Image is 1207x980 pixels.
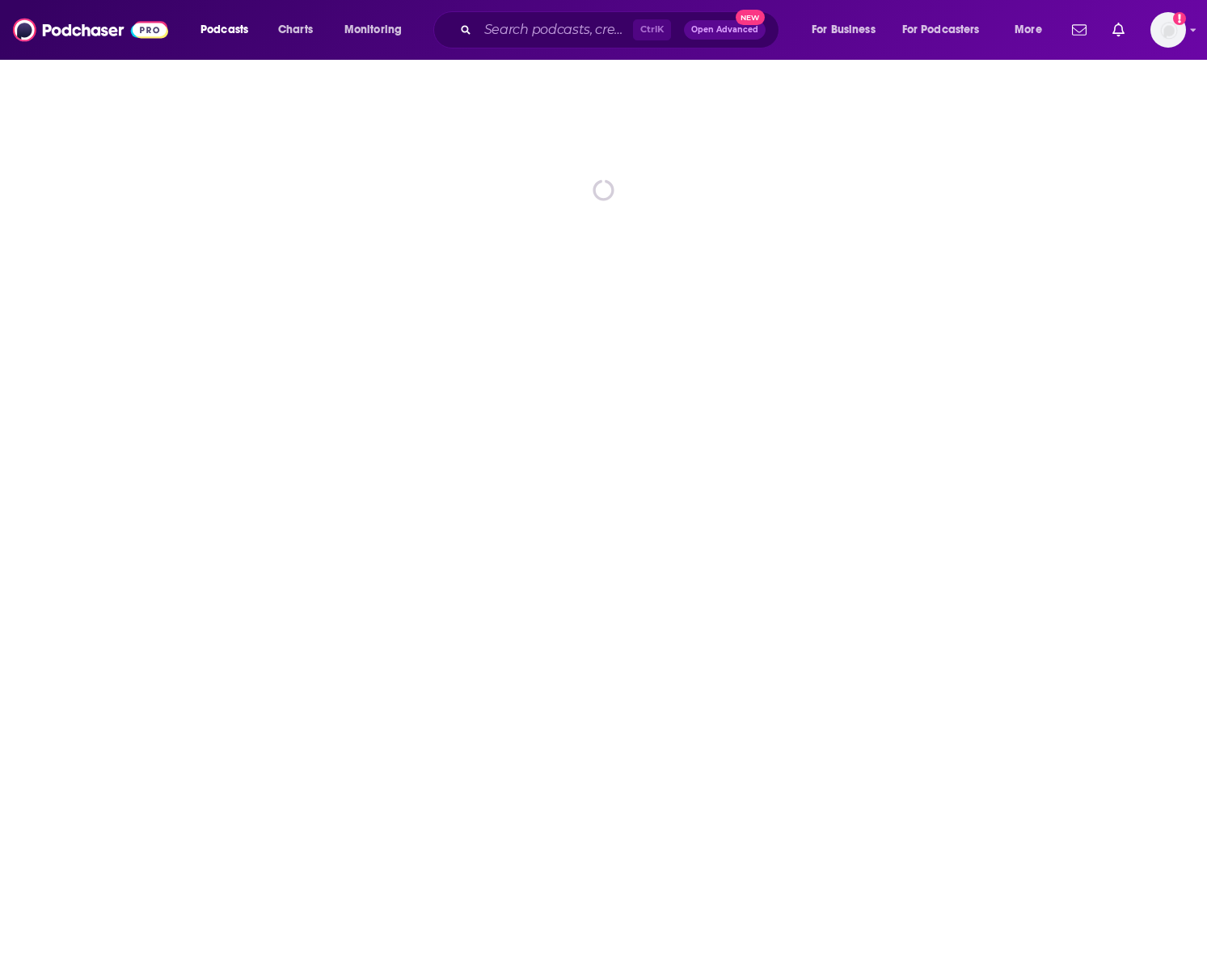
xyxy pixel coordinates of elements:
[684,20,766,40] button: Open AdvancedNew
[800,17,896,43] button: open menu
[1066,16,1093,44] a: Show notifications dropdown
[1106,16,1131,44] a: Show notifications dropdown
[449,11,795,48] div: Search podcasts, credits, & more...
[13,15,168,45] img: Podchaser - Follow, Share and Rate Podcasts
[478,17,633,43] input: Search podcasts, credits, & more...
[278,19,313,41] span: Charts
[189,17,269,43] button: open menu
[1003,17,1062,43] button: open menu
[344,19,402,41] span: Monitoring
[1173,12,1186,25] svg: Add a profile image
[902,19,980,41] span: For Podcasters
[892,17,1003,43] button: open menu
[1150,12,1186,48] button: Show profile menu
[1150,12,1186,48] img: User Profile
[333,17,423,43] button: open menu
[1015,19,1042,41] span: More
[1150,12,1186,48] span: Logged in as clareliening
[812,19,876,41] span: For Business
[691,26,758,34] span: Open Advanced
[633,19,671,40] span: Ctrl K
[736,10,765,25] span: New
[200,19,248,41] span: Podcasts
[268,17,323,43] a: Charts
